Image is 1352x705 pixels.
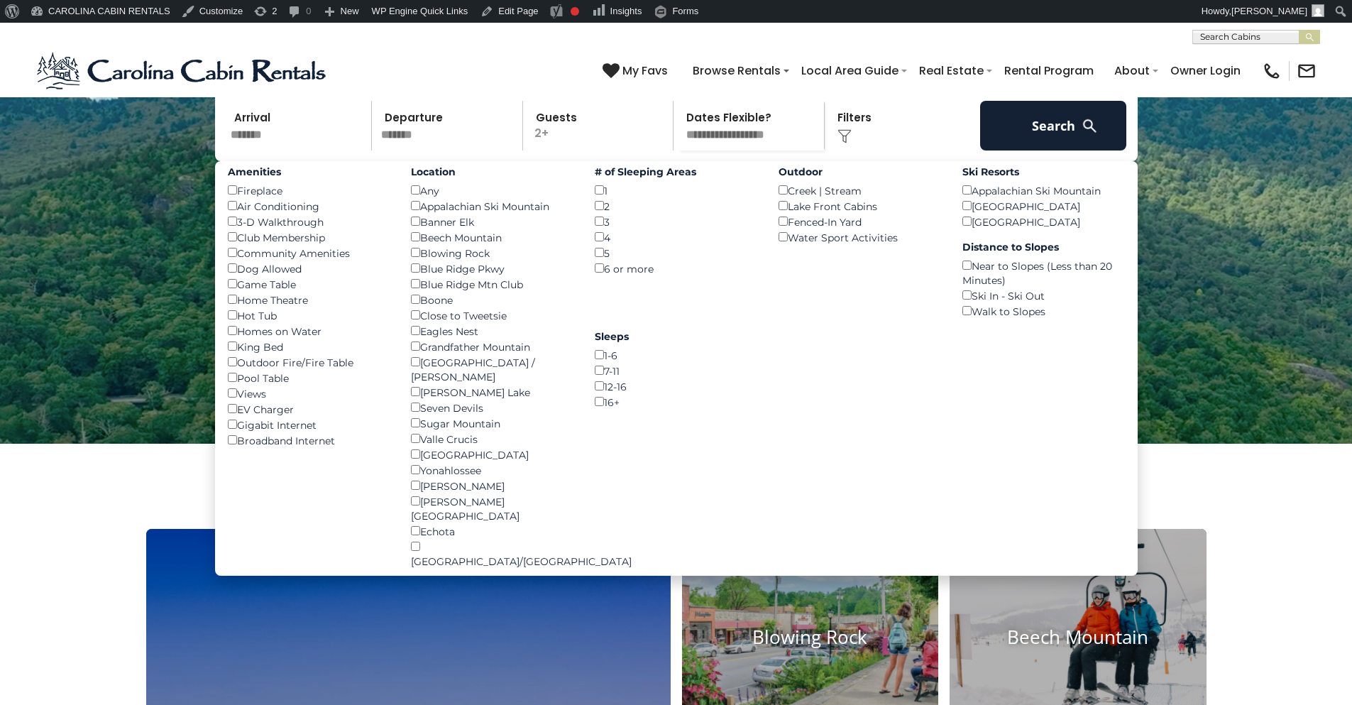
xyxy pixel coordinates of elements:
[595,363,757,378] div: 7-11
[411,229,573,245] div: Beech Mountain
[794,58,906,83] a: Local Area Guide
[228,432,390,448] div: Broadband Internet
[411,198,573,214] div: Appalachian Ski Mountain
[779,198,941,214] div: Lake Front Cabins
[228,370,390,386] div: Pool Table
[779,214,941,229] div: Fenced-In Yard
[411,539,573,569] div: [GEOGRAPHIC_DATA]/[GEOGRAPHIC_DATA]
[595,229,757,245] div: 4
[144,479,1209,529] h3: Select Your Destination
[228,339,390,354] div: King Bed
[1107,58,1157,83] a: About
[595,329,757,344] label: Sleeps
[228,214,390,229] div: 3-D Walkthrough
[228,261,390,276] div: Dog Allowed
[411,400,573,415] div: Seven Devils
[1297,61,1317,81] img: mail-regular-black.png
[228,276,390,292] div: Game Table
[950,626,1207,648] h4: Beech Mountain
[411,292,573,307] div: Boone
[411,431,573,447] div: Valle Crucis
[411,478,573,493] div: [PERSON_NAME]
[1262,61,1282,81] img: phone-regular-black.png
[1231,6,1307,16] span: [PERSON_NAME]
[837,129,852,143] img: filter--v1.png
[962,258,1125,288] div: Near to Slopes (Less than 20 Minutes)
[962,214,1125,229] div: [GEOGRAPHIC_DATA]
[228,354,390,370] div: Outdoor Fire/Fire Table
[1163,58,1248,83] a: Owner Login
[595,182,757,198] div: 1
[997,58,1101,83] a: Rental Program
[228,386,390,401] div: Views
[411,276,573,292] div: Blue Ridge Mtn Club
[962,182,1125,198] div: Appalachian Ski Mountain
[779,182,941,198] div: Creek | Stream
[411,182,573,198] div: Any
[682,626,939,648] h4: Blowing Rock
[411,261,573,276] div: Blue Ridge Pkwy
[228,245,390,261] div: Community Amenities
[411,165,573,179] label: Location
[228,307,390,323] div: Hot Tub
[779,229,941,245] div: Water Sport Activities
[595,245,757,261] div: 5
[571,7,579,16] div: Focus keyphrase not set
[228,182,390,198] div: Fireplace
[411,339,573,354] div: Grandfather Mountain
[779,165,941,179] label: Outdoor
[595,198,757,214] div: 2
[411,214,573,229] div: Banner Elk
[962,240,1125,254] label: Distance to Slopes
[411,447,573,462] div: [GEOGRAPHIC_DATA]
[912,58,991,83] a: Real Estate
[35,50,330,92] img: Blue-2.png
[686,58,788,83] a: Browse Rentals
[411,523,573,539] div: Echota
[228,292,390,307] div: Home Theatre
[228,323,390,339] div: Homes on Water
[610,6,642,16] span: Insights
[228,198,390,214] div: Air Conditioning
[411,323,573,339] div: Eagles Nest
[411,384,573,400] div: [PERSON_NAME] Lake
[411,415,573,431] div: Sugar Mountain
[962,198,1125,214] div: [GEOGRAPHIC_DATA]
[411,493,573,523] div: [PERSON_NAME][GEOGRAPHIC_DATA]
[411,245,573,261] div: Blowing Rock
[595,394,757,410] div: 16+
[228,165,390,179] label: Amenities
[595,378,757,394] div: 12-16
[962,288,1125,303] div: Ski In - Ski Out
[411,307,573,323] div: Close to Tweetsie
[228,401,390,417] div: EV Charger
[595,347,757,363] div: 1-6
[411,462,573,478] div: Yonahlossee
[595,165,757,179] label: # of Sleeping Areas
[228,229,390,245] div: Club Membership
[595,261,757,276] div: 6 or more
[622,62,668,80] span: My Favs
[980,101,1127,151] button: Search
[962,165,1125,179] label: Ski Resorts
[962,303,1125,319] div: Walk to Slopes
[595,214,757,229] div: 3
[527,101,674,151] p: 2+
[228,417,390,432] div: Gigabit Internet
[603,62,671,80] a: My Favs
[1081,117,1099,135] img: search-regular-white.png
[411,354,573,384] div: [GEOGRAPHIC_DATA] / [PERSON_NAME]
